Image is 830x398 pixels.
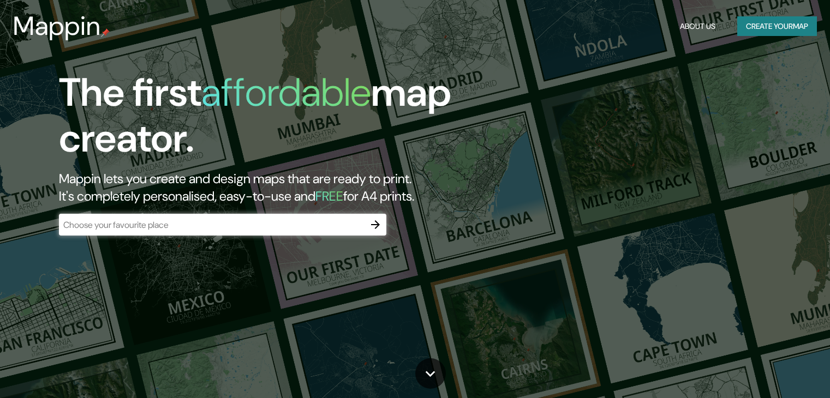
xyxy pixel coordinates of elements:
input: Choose your favourite place [59,219,365,231]
button: About Us [676,16,720,37]
button: Create yourmap [737,16,817,37]
h2: Mappin lets you create and design maps that are ready to print. It's completely personalised, eas... [59,170,474,205]
h1: The first map creator. [59,70,474,170]
iframe: Help widget launcher [733,355,818,386]
h5: FREE [315,188,343,204]
h3: Mappin [13,11,101,41]
img: mappin-pin [101,28,110,37]
h1: affordable [201,67,371,118]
